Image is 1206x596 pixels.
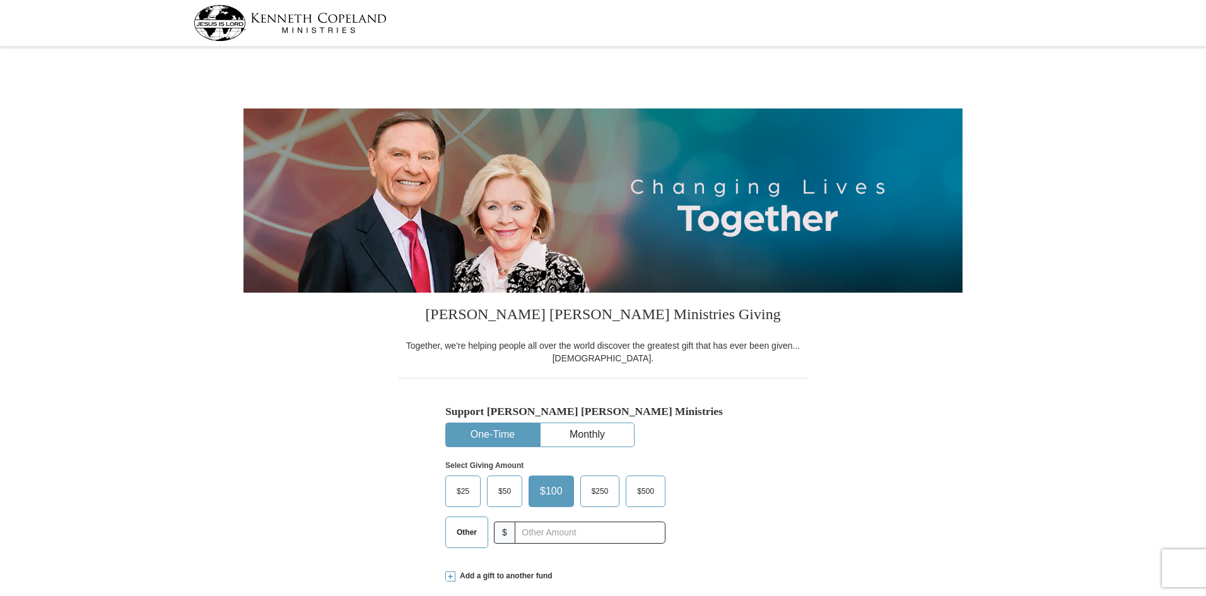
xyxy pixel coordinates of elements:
[398,293,808,339] h3: [PERSON_NAME] [PERSON_NAME] Ministries Giving
[541,423,634,447] button: Monthly
[446,423,539,447] button: One-Time
[492,482,517,501] span: $50
[450,482,476,501] span: $25
[494,522,515,544] span: $
[450,523,483,542] span: Other
[585,482,615,501] span: $250
[515,522,665,544] input: Other Amount
[534,482,569,501] span: $100
[445,405,761,418] h5: Support [PERSON_NAME] [PERSON_NAME] Ministries
[398,339,808,365] div: Together, we're helping people all over the world discover the greatest gift that has ever been g...
[194,5,387,41] img: kcm-header-logo.svg
[631,482,660,501] span: $500
[445,461,524,470] strong: Select Giving Amount
[455,571,553,581] span: Add a gift to another fund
